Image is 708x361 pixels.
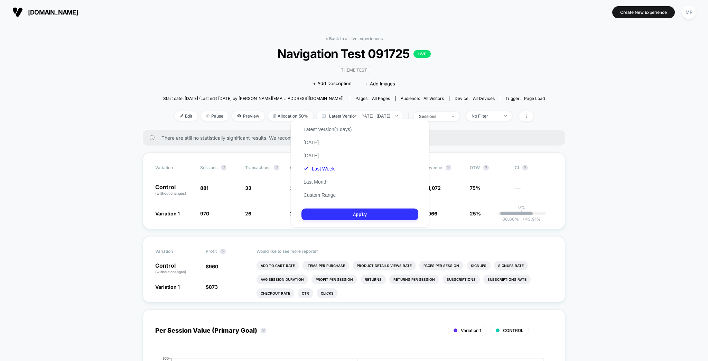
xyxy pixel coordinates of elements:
[470,185,481,191] span: 75%
[419,261,463,270] li: Pages Per Session
[413,50,431,58] p: LIVE
[472,113,499,119] div: No Filter
[365,81,395,86] span: + Add Images
[682,6,696,19] div: MR
[180,114,183,118] img: edit
[273,114,276,118] img: rebalance
[500,216,519,222] span: -88.66 %
[442,275,480,284] li: Subscriptions
[423,96,444,101] span: All Visitors
[200,185,208,191] span: 881
[470,165,508,170] span: OTW
[10,7,80,18] button: [DOMAIN_NAME]
[494,261,528,270] li: Signups Rate
[162,356,169,360] tspan: $60
[483,275,531,284] li: Subscriptions Rate
[274,165,279,170] button: ?
[206,263,218,269] span: $
[209,263,218,269] span: 960
[161,135,551,141] span: There are still no statistically significant results. We recommend waiting a few more days
[518,205,525,210] p: 0%
[467,261,491,270] li: Signups
[301,166,337,172] button: Last Week
[245,165,270,170] span: Transactions
[182,46,525,61] span: Navigation Test 091725
[317,288,338,298] li: Clicks
[470,211,481,216] span: 25%
[317,111,403,121] span: Latest Version: [DATE] - [DATE]
[452,115,454,117] img: end
[522,165,528,170] button: ?
[257,261,299,270] li: Add To Cart Rate
[361,275,386,284] li: Returns
[12,7,23,17] img: Visually logo
[680,5,698,19] button: MR
[155,165,193,170] span: Variation
[232,111,264,121] span: Preview
[155,263,199,275] p: Control
[473,96,495,101] span: all devices
[268,111,313,121] span: Allocation: 50%
[325,36,383,41] a: < Back to all live experiences
[355,96,390,101] div: Pages:
[155,184,193,196] p: Control
[206,249,217,254] span: Profit
[206,284,218,290] span: $
[524,96,545,101] span: Page Load
[389,275,439,284] li: Returns Per Session
[353,261,416,270] li: Product Details Views Rate
[261,328,266,333] button: ?
[175,111,197,121] span: Edit
[301,179,329,185] button: Last Month
[257,249,553,254] p: Would like to see more reports?
[209,284,218,290] span: 873
[220,249,226,254] button: ?
[505,96,545,101] div: Trigger:
[313,80,352,87] span: + Add Description
[28,9,78,16] span: [DOMAIN_NAME]
[449,96,500,101] span: Device:
[301,192,338,198] button: Custom Range
[521,210,522,215] p: |
[446,165,451,170] button: ?
[155,249,193,254] span: Variation
[301,209,418,220] button: Apply
[401,96,444,101] div: Audience:
[155,191,186,195] span: (without changes)
[301,139,321,146] button: [DATE]
[200,165,217,170] span: Sessions
[155,284,180,290] span: Variation 1
[338,66,370,74] span: Theme Test
[257,275,308,284] li: Avg Session Duration
[298,288,313,298] li: Ctr
[301,152,321,159] button: [DATE]
[201,111,229,121] span: Pause
[612,6,675,18] button: Create New Experience
[155,270,186,274] span: (without changes)
[200,211,209,216] span: 970
[257,288,294,298] li: Checkout Rate
[163,96,344,101] span: Start date: [DATE] (Last edit [DATE] by [PERSON_NAME][EMAIL_ADDRESS][DOMAIN_NAME])
[301,126,354,132] button: Latest Version(1 days)
[311,275,357,284] li: Profit Per Session
[245,211,251,216] span: 26
[372,96,390,101] span: all pages
[407,111,414,121] span: |
[206,114,209,118] img: end
[522,216,525,222] span: +
[221,165,226,170] button: ?
[302,261,349,270] li: Items Per Purchase
[503,328,523,333] span: CONTROL
[155,211,180,216] span: Variation 1
[461,328,481,333] span: Variation 1
[504,115,507,117] img: end
[515,165,553,170] span: CI
[245,185,251,191] span: 33
[483,165,489,170] button: ?
[519,216,541,222] span: 43.91 %
[515,186,553,196] span: ---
